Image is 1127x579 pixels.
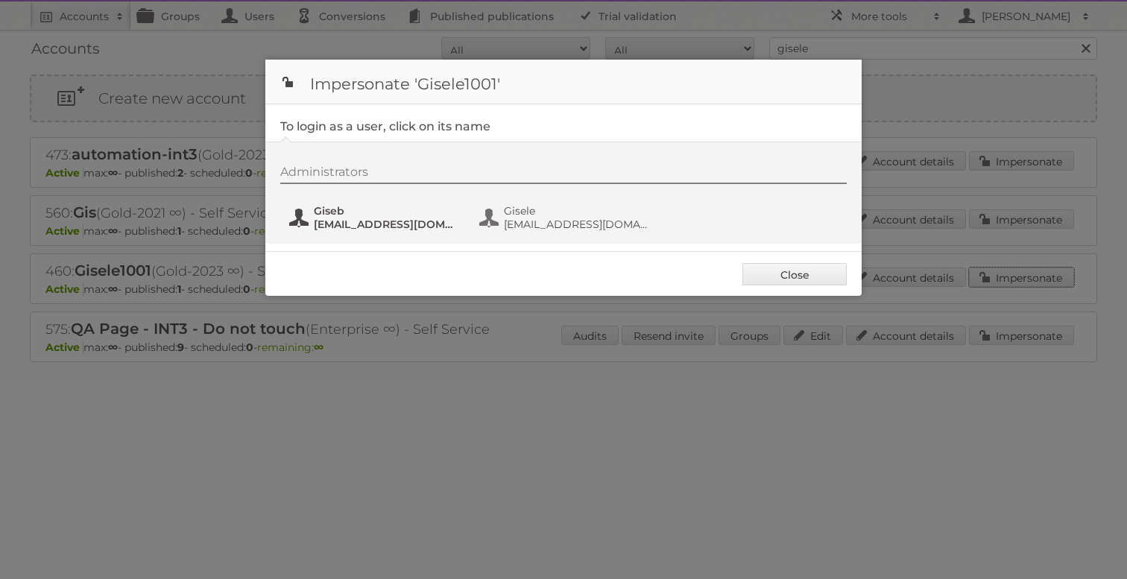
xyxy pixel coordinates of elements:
h1: Impersonate 'Gisele1001' [265,60,862,104]
legend: To login as a user, click on its name [280,119,490,133]
button: Gisele [EMAIL_ADDRESS][DOMAIN_NAME] [478,203,653,232]
span: Giseb [314,204,458,218]
span: Gisele [504,204,648,218]
div: Administrators [280,165,847,184]
button: Giseb [EMAIL_ADDRESS][DOMAIN_NAME] [288,203,463,232]
span: [EMAIL_ADDRESS][DOMAIN_NAME] [314,218,458,231]
span: [EMAIL_ADDRESS][DOMAIN_NAME] [504,218,648,231]
a: Close [742,263,847,285]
